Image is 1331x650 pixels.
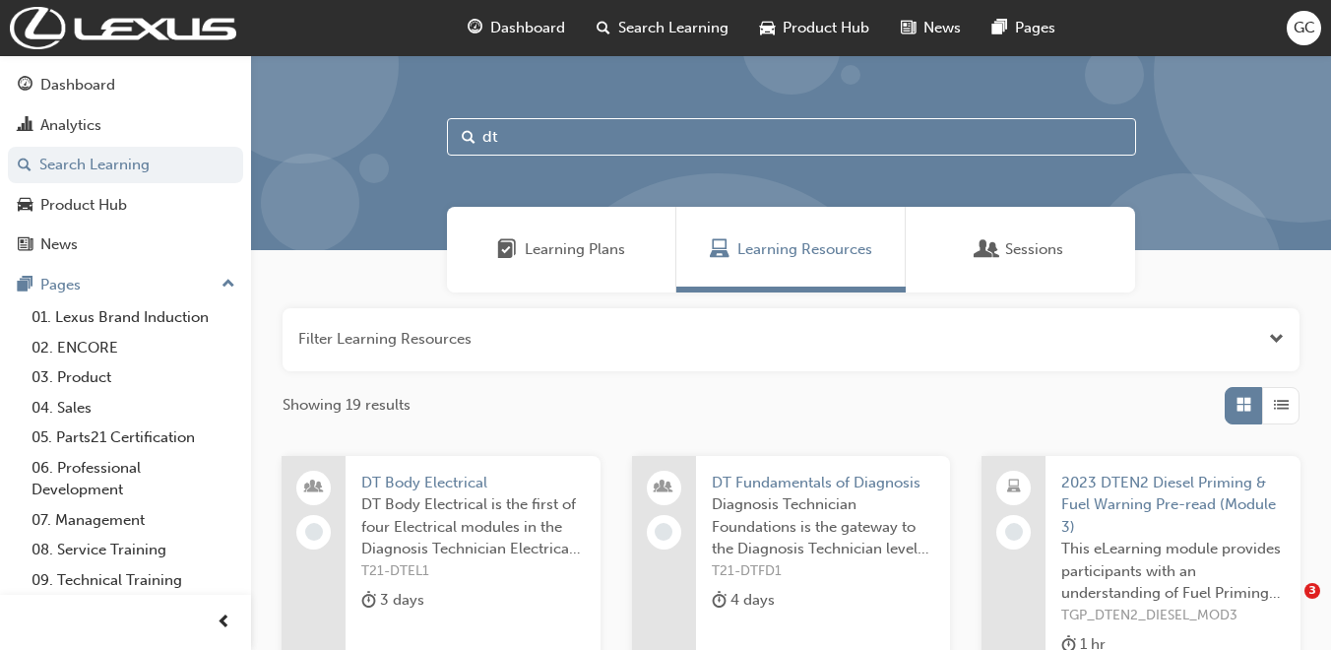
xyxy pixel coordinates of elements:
[737,238,872,261] span: Learning Resources
[24,362,243,393] a: 03. Product
[361,472,585,494] span: DT Body Electrical
[1274,394,1289,417] span: List
[1015,17,1055,39] span: Pages
[906,207,1135,292] a: SessionsSessions
[222,272,235,297] span: up-icon
[1005,238,1063,261] span: Sessions
[18,157,32,174] span: search-icon
[581,8,744,48] a: search-iconSearch Learning
[1061,472,1285,539] span: 2023 DTEN2 Diesel Priming & Fuel Warning Pre-read (Module 3)
[901,16,916,40] span: news-icon
[24,535,243,565] a: 08. Service Training
[783,17,869,39] span: Product Hub
[712,588,775,613] div: 4 days
[712,588,727,613] span: duration-icon
[447,118,1136,156] input: Search...
[18,277,32,294] span: pages-icon
[18,117,32,135] span: chart-icon
[885,8,977,48] a: news-iconNews
[1269,328,1284,351] button: Open the filter
[992,16,1007,40] span: pages-icon
[676,207,906,292] a: Learning ResourcesLearning Resources
[361,560,585,583] span: T21-DTEL1
[618,17,729,39] span: Search Learning
[8,187,243,224] a: Product Hub
[361,588,376,613] span: duration-icon
[8,147,243,183] a: Search Learning
[760,16,775,40] span: car-icon
[40,194,127,217] div: Product Hub
[1287,11,1321,45] button: GC
[24,505,243,536] a: 07. Management
[24,302,243,333] a: 01. Lexus Brand Induction
[712,493,935,560] span: Diagnosis Technician Foundations is the gateway to the Diagnosis Technician level of TEAM Trainin...
[8,107,243,144] a: Analytics
[361,588,424,613] div: 3 days
[18,197,32,215] span: car-icon
[40,274,81,296] div: Pages
[8,267,243,303] button: Pages
[18,236,32,254] span: news-icon
[18,77,32,95] span: guage-icon
[525,238,625,261] span: Learning Plans
[744,8,885,48] a: car-iconProduct Hub
[10,7,236,49] img: Trak
[24,393,243,423] a: 04. Sales
[24,565,243,596] a: 09. Technical Training
[978,238,997,261] span: Sessions
[657,475,670,500] span: people-icon
[655,523,672,541] span: learningRecordVerb_NONE-icon
[712,560,935,583] span: T21-DTFD1
[497,238,517,261] span: Learning Plans
[1304,583,1320,599] span: 3
[305,523,323,541] span: learningRecordVerb_NONE-icon
[1264,583,1311,630] iframe: Intercom live chat
[1236,394,1251,417] span: Grid
[24,333,243,363] a: 02. ENCORE
[40,233,78,256] div: News
[462,126,475,149] span: Search
[977,8,1071,48] a: pages-iconPages
[361,493,585,560] span: DT Body Electrical is the first of four Electrical modules in the Diagnosis Technician Electrical...
[8,67,243,103] a: Dashboard
[1061,538,1285,605] span: This eLearning module provides participants with an understanding of Fuel Priming System, Warning...
[490,17,565,39] span: Dashboard
[1005,523,1023,541] span: learningRecordVerb_NONE-icon
[8,63,243,267] button: DashboardAnalyticsSearch LearningProduct HubNews
[217,611,231,635] span: prev-icon
[1061,605,1285,627] span: TGP_DTEN2_DIESEL_MOD3
[447,207,676,292] a: Learning PlansLearning Plans
[710,238,729,261] span: Learning Resources
[40,114,101,137] div: Analytics
[283,394,411,417] span: Showing 19 results
[468,16,482,40] span: guage-icon
[1007,475,1021,500] span: laptop-icon
[923,17,961,39] span: News
[40,74,115,97] div: Dashboard
[24,453,243,505] a: 06. Professional Development
[307,475,321,500] span: people-icon
[597,16,610,40] span: search-icon
[8,227,243,263] a: News
[712,472,935,494] span: DT Fundamentals of Diagnosis
[24,422,243,453] a: 05. Parts21 Certification
[452,8,581,48] a: guage-iconDashboard
[1294,17,1315,39] span: GC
